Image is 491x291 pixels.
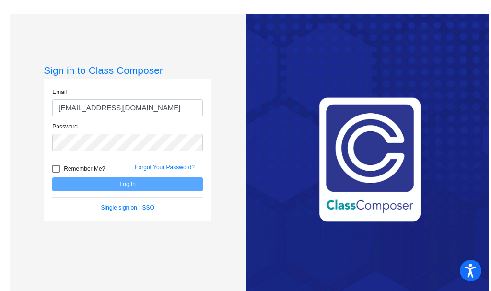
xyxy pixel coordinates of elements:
[135,164,195,171] a: Forgot Your Password?
[52,122,78,131] label: Password
[64,163,105,175] span: Remember Me?
[101,204,154,211] a: Single sign on - SSO
[52,177,203,191] button: Log In
[44,64,211,76] h3: Sign in to Class Composer
[52,88,67,96] label: Email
